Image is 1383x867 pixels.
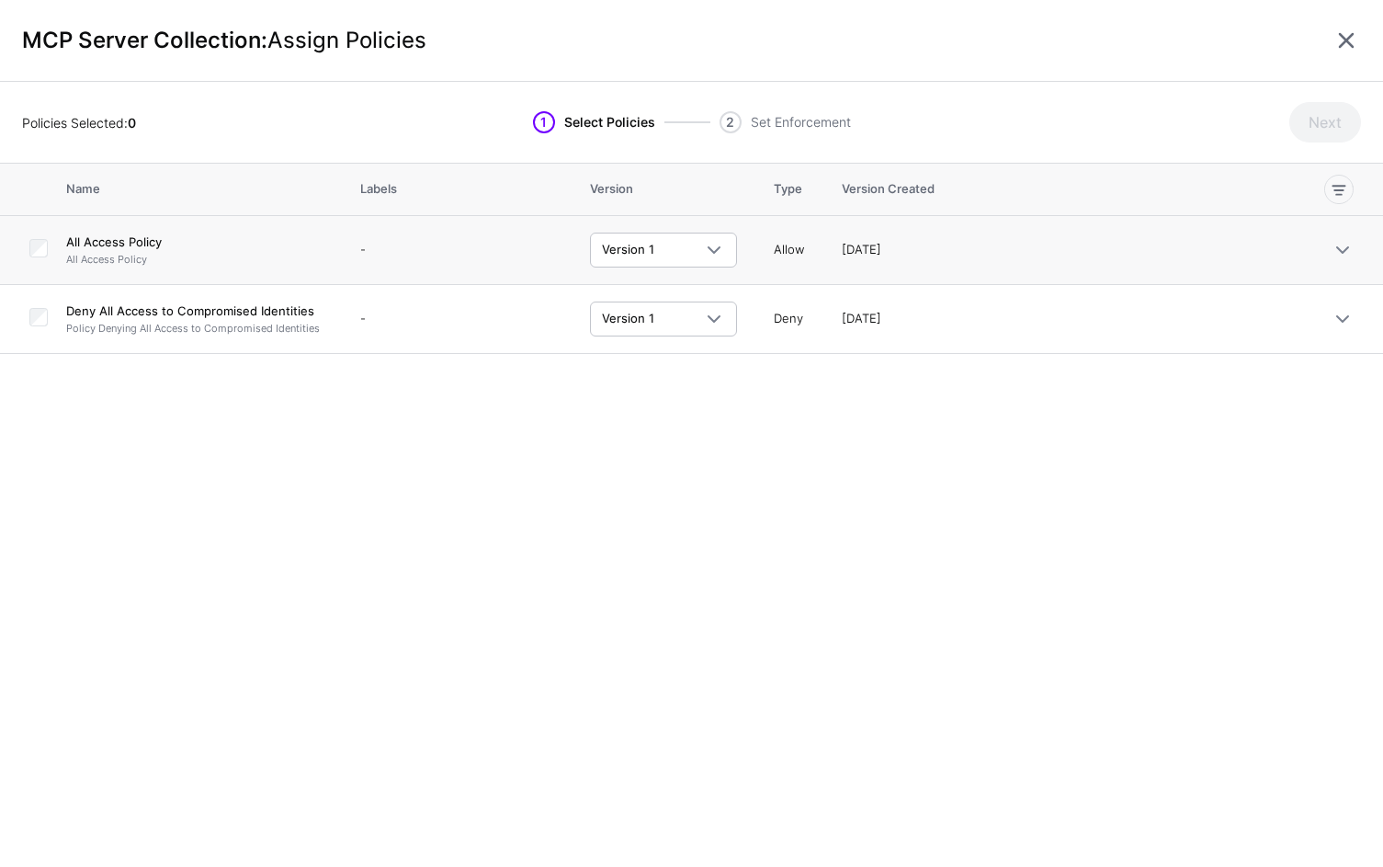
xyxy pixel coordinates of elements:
[128,115,136,131] strong: 0
[755,164,823,216] th: Type
[342,285,572,354] td: -
[22,113,357,132] div: Policies Selected:
[842,311,881,325] span: [DATE]
[842,242,881,257] span: [DATE]
[602,311,654,325] span: Version 1
[342,164,572,216] th: Labels
[755,216,823,285] td: Allow
[66,302,323,319] h4: Deny All Access to Compromised Identities
[267,27,426,53] span: Assign Policies
[22,28,1332,54] h1: MCP Server Collection:
[564,111,655,133] span: Select Policies
[751,111,851,133] span: Set Enforcement
[66,234,323,250] h4: All Access Policy
[823,164,1174,216] th: Version Created
[755,285,823,354] td: Deny
[342,216,572,285] td: -
[66,252,323,268] p: All Access Policy
[533,111,555,133] span: 1
[66,321,323,337] p: Policy Denying All Access to Compromised Identities
[602,242,654,257] span: Version 1
[66,164,342,216] th: Name
[572,164,755,216] th: Version
[720,111,742,133] span: 2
